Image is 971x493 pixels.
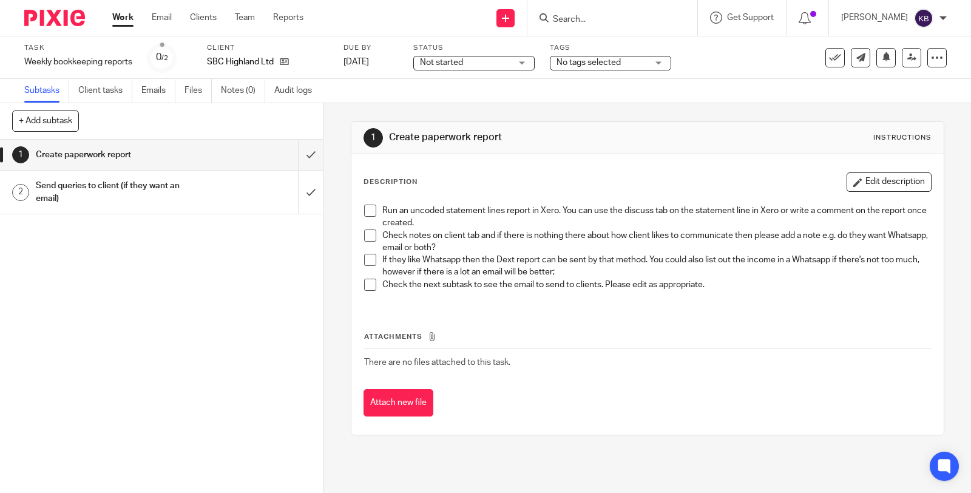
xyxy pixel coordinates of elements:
span: Get Support [727,13,774,22]
label: Tags [550,43,671,53]
img: Pixie [24,10,85,26]
div: Instructions [873,133,932,143]
a: Work [112,12,134,24]
p: Run an uncoded statement lines report in Xero. You can use the discuss tab on the statement line ... [382,205,931,229]
h1: Send queries to client (if they want an email) [36,177,203,208]
a: Audit logs [274,79,321,103]
span: There are no files attached to this task. [364,358,510,367]
a: Client tasks [78,79,132,103]
p: Description [364,177,418,187]
input: Search [552,15,661,25]
div: 1 [364,128,383,148]
div: 1 [12,146,29,163]
a: Notes (0) [221,79,265,103]
button: Attach new file [364,389,433,416]
button: + Add subtask [12,110,79,131]
label: Status [413,43,535,53]
a: Files [184,79,212,103]
label: Due by [343,43,398,53]
p: [PERSON_NAME] [841,12,908,24]
a: Email [152,12,172,24]
label: Task [24,43,132,53]
a: Emails [141,79,175,103]
img: svg%3E [914,8,933,28]
p: Check the next subtask to see the email to send to clients. Please edit as appropriate. [382,279,931,291]
div: Weekly bookkeeping reports [24,56,132,68]
span: [DATE] [343,58,369,66]
a: Clients [190,12,217,24]
small: /2 [161,55,168,61]
a: Team [235,12,255,24]
h1: Create paperwork report [36,146,203,164]
label: Client [207,43,328,53]
button: Edit description [847,172,932,192]
p: If they like Whatsapp then the Dext report can be sent by that method. You could also list out th... [382,254,931,279]
h1: Create paperwork report [389,131,673,144]
span: Not started [420,58,463,67]
span: Attachments [364,333,422,340]
a: Subtasks [24,79,69,103]
p: Check notes on client tab and if there is nothing there about how client likes to communicate the... [382,229,931,254]
a: Reports [273,12,303,24]
div: 2 [12,184,29,201]
div: 0 [156,50,168,64]
span: No tags selected [557,58,621,67]
p: SBC Highland Ltd [207,56,274,68]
